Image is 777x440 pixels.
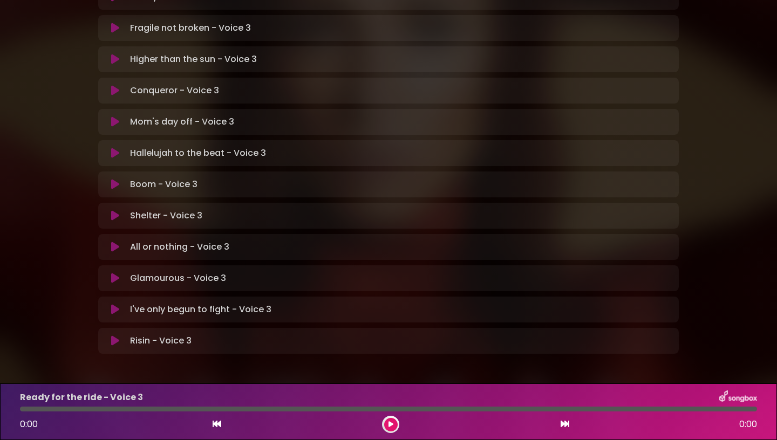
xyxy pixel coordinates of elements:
p: Conqueror - Voice 3 [130,84,219,97]
p: Glamourous - Voice 3 [130,272,226,285]
img: songbox-logo-white.png [719,390,757,404]
p: I've only begun to fight - Voice 3 [130,303,271,316]
p: All or nothing - Voice 3 [130,240,229,253]
p: Mom's day off - Voice 3 [130,115,234,128]
p: Fragile not broken - Voice 3 [130,22,251,35]
p: Boom - Voice 3 [130,178,197,191]
p: Hallelujah to the beat - Voice 3 [130,147,266,160]
p: Risin - Voice 3 [130,334,192,347]
p: Higher than the sun - Voice 3 [130,53,257,66]
p: Shelter - Voice 3 [130,209,202,222]
p: Ready for the ride - Voice 3 [20,391,143,404]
